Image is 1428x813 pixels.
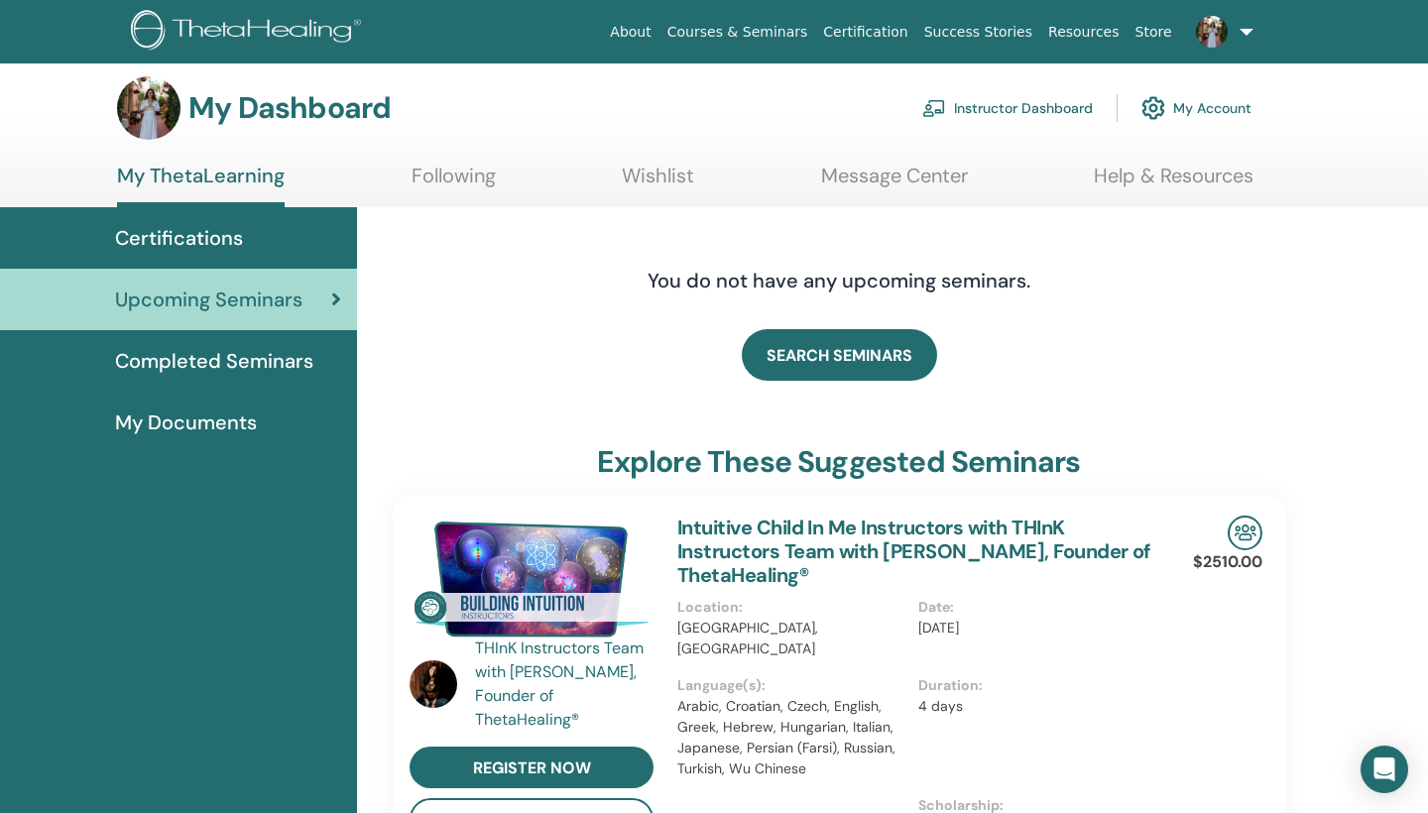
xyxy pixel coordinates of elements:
[918,618,1147,639] p: [DATE]
[115,407,257,437] span: My Documents
[918,675,1147,696] p: Duration :
[677,696,906,779] p: Arabic, Croatian, Czech, English, Greek, Hebrew, Hungarian, Italian, Japanese, Persian (Farsi), R...
[677,597,906,618] p: Location :
[117,164,285,207] a: My ThetaLearning
[115,346,313,376] span: Completed Seminars
[131,10,368,55] img: logo.png
[742,329,937,381] a: SEARCH SEMINARS
[1128,14,1180,51] a: Store
[922,86,1093,130] a: Instructor Dashboard
[1196,16,1228,48] img: default.jpg
[815,14,915,51] a: Certification
[1141,91,1165,125] img: cog.svg
[115,285,302,314] span: Upcoming Seminars
[410,747,654,788] a: register now
[1361,746,1408,793] div: Open Intercom Messenger
[1141,86,1251,130] a: My Account
[412,164,496,202] a: Following
[115,223,243,253] span: Certifications
[188,90,391,126] h3: My Dashboard
[659,14,816,51] a: Courses & Seminars
[597,444,1080,480] h3: explore these suggested seminars
[622,164,694,202] a: Wishlist
[1193,550,1262,574] p: $2510.00
[410,516,654,642] img: Intuitive Child In Me Instructors
[1228,516,1262,550] img: In-Person Seminar
[410,660,457,708] img: default.jpg
[916,14,1040,51] a: Success Stories
[677,515,1150,588] a: Intuitive Child In Me Instructors with THInK Instructors Team with [PERSON_NAME], Founder of Thet...
[918,597,1147,618] p: Date :
[821,164,968,202] a: Message Center
[1040,14,1128,51] a: Resources
[677,675,906,696] p: Language(s) :
[922,99,946,117] img: chalkboard-teacher.svg
[473,757,591,778] span: register now
[677,618,906,659] p: [GEOGRAPHIC_DATA], [GEOGRAPHIC_DATA]
[117,76,180,140] img: default.jpg
[918,696,1147,717] p: 4 days
[602,14,658,51] a: About
[1094,164,1253,202] a: Help & Resources
[475,637,658,732] a: THInK Instructors Team with [PERSON_NAME], Founder of ThetaHealing®
[767,345,912,366] span: SEARCH SEMINARS
[527,269,1151,292] h4: You do not have any upcoming seminars.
